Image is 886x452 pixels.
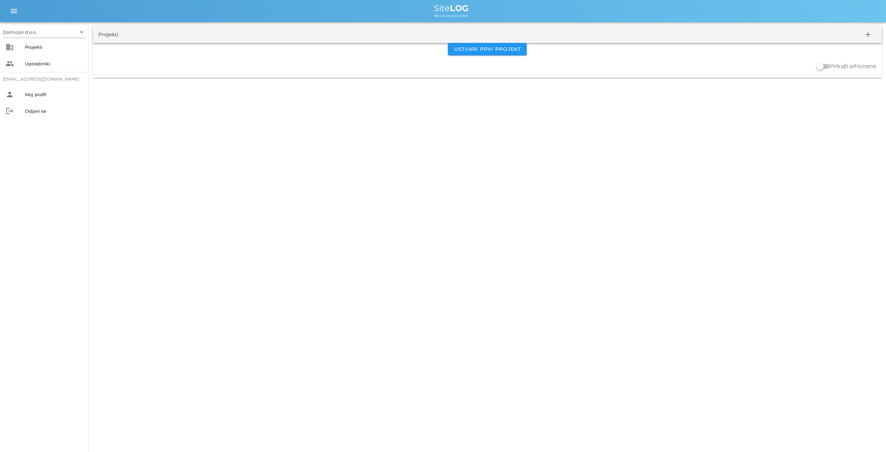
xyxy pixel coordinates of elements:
[830,63,876,70] label: Prikaži arhivirane
[98,31,118,39] div: Projekti
[3,29,37,35] div: Domicon d.o.o.
[25,44,83,50] div: Projekti
[25,61,83,66] div: Uporabniki
[6,107,14,115] i: logout
[25,92,83,97] div: Moj profil
[25,108,83,114] div: Odjavi se
[434,3,469,13] span: Site
[6,90,14,99] i: person
[448,43,526,55] button: Ustvari prvi projekt
[450,3,469,13] b: LOG
[864,30,872,39] i: add
[78,28,86,36] i: arrow_drop_down
[6,43,14,51] i: business
[453,46,521,52] span: Ustvari prvi projekt
[6,59,14,68] i: people
[434,13,469,18] span: We value your time.
[10,7,18,15] i: menu
[3,27,86,38] div: Domicon d.o.o.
